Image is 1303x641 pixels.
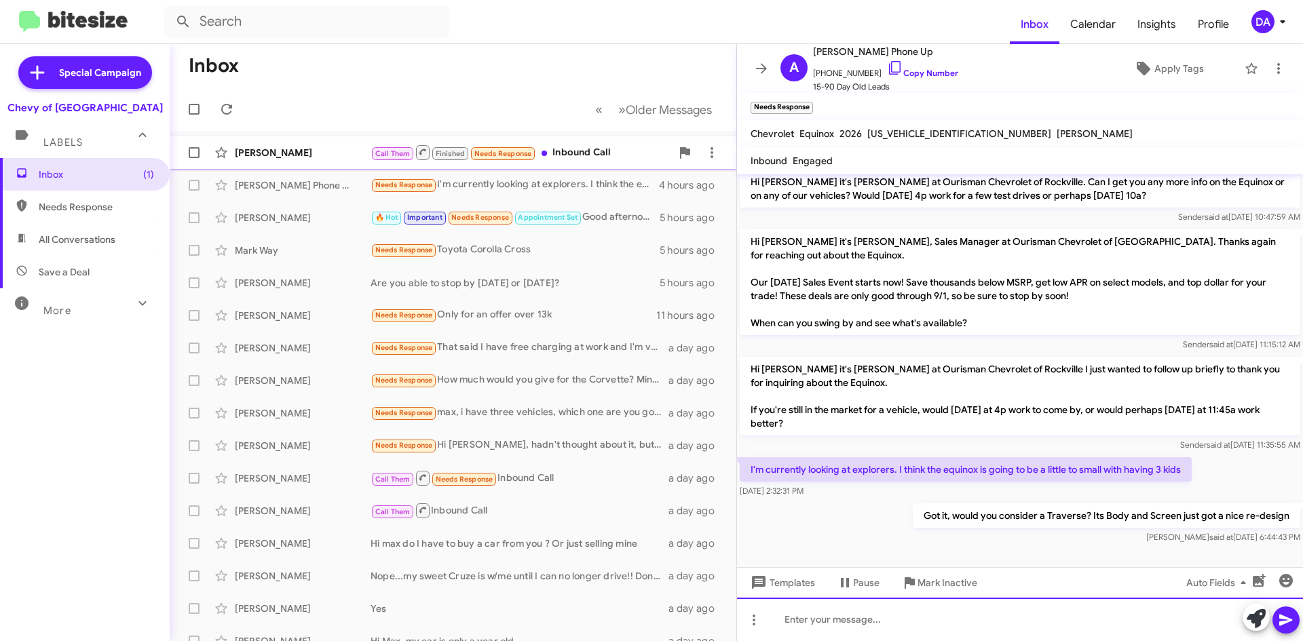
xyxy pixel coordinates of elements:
[595,101,603,118] span: «
[668,569,725,583] div: a day ago
[1205,212,1228,222] span: said at
[1209,339,1233,349] span: said at
[235,537,371,550] div: [PERSON_NAME]
[610,96,720,123] button: Next
[1251,10,1274,33] div: DA
[235,602,371,615] div: [PERSON_NAME]
[143,168,154,181] span: (1)
[740,486,804,496] span: [DATE] 2:32:31 PM
[839,128,862,140] span: 2026
[1183,339,1300,349] span: Sender [DATE] 11:15:12 AM
[371,372,668,388] div: How much would you give for the Corvette? Mine only has $35K miles?
[436,149,466,158] span: Finished
[371,405,668,421] div: max, i have three vehicles, which one are you going to give me a deal on that i can't refuse? che...
[668,341,725,355] div: a day ago
[668,504,725,518] div: a day ago
[660,276,725,290] div: 5 hours ago
[659,178,725,192] div: 4 hours ago
[1099,56,1238,81] button: Apply Tags
[890,570,988,595] button: Mark Inactive
[668,537,725,550] div: a day ago
[39,265,90,279] span: Save a Deal
[371,502,668,519] div: Inbound Call
[1175,570,1262,595] button: Auto Fields
[371,276,660,290] div: Are you able to stop by [DATE] or [DATE]?
[235,211,371,225] div: [PERSON_NAME]
[660,244,725,257] div: 5 hours ago
[518,213,578,222] span: Appointment Set
[235,244,371,257] div: Mark Way
[1178,212,1300,222] span: Sender [DATE] 10:47:59 AM
[43,136,83,149] span: Labels
[164,5,449,38] input: Search
[1010,5,1059,44] a: Inbox
[43,305,71,317] span: More
[1059,5,1127,44] span: Calendar
[371,307,656,323] div: Only for an offer over 13k
[913,503,1300,528] p: Got it, would you consider a Traverse? Its Body and Screen just got a nice re-design
[235,569,371,583] div: [PERSON_NAME]
[39,200,154,214] span: Needs Response
[371,537,668,550] div: Hi max do I have to buy a car from you ? Or just selling mine
[375,507,411,516] span: Call Them
[235,309,371,322] div: [PERSON_NAME]
[668,406,725,420] div: a day ago
[451,213,509,222] span: Needs Response
[371,144,671,161] div: Inbound Call
[853,570,880,595] span: Pause
[1186,570,1251,595] span: Auto Fields
[789,57,799,79] span: A
[668,471,725,485] div: a day ago
[375,343,433,352] span: Needs Response
[1180,440,1300,450] span: Sender [DATE] 11:35:55 AM
[407,213,442,222] span: Important
[371,177,659,193] div: I'm currently looking at explorers. I think the equinox is going to be a little to small with hav...
[740,457,1192,482] p: I'm currently looking at explorers. I think the equinox is going to be a little to small with hav...
[748,570,815,595] span: Templates
[371,242,660,258] div: Toyota Corolla Cross
[626,102,712,117] span: Older Messages
[1057,128,1133,140] span: [PERSON_NAME]
[813,43,958,60] span: [PERSON_NAME] Phone Up
[371,438,668,453] div: Hi [PERSON_NAME], hadn't thought about it, but I suppose anything's possible. I won't sell you my...
[18,56,152,89] a: Special Campaign
[740,357,1300,435] p: Hi [PERSON_NAME] it's [PERSON_NAME] at Ourisman Chevrolet of Rockville I just wanted to follow up...
[656,309,725,322] div: 11 hours ago
[793,155,833,167] span: Engaged
[587,96,611,123] button: Previous
[751,128,794,140] span: Chevrolet
[1187,5,1240,44] a: Profile
[375,180,433,189] span: Needs Response
[1154,56,1204,81] span: Apply Tags
[375,376,433,385] span: Needs Response
[751,155,787,167] span: Inbound
[1207,440,1230,450] span: said at
[737,570,826,595] button: Templates
[436,475,493,484] span: Needs Response
[813,60,958,80] span: [PHONE_NUMBER]
[740,170,1300,208] p: Hi [PERSON_NAME] it's [PERSON_NAME] at Ourisman Chevrolet of Rockville. Can I get you any more in...
[375,149,411,158] span: Call Them
[1209,532,1233,542] span: said at
[235,146,371,159] div: [PERSON_NAME]
[375,441,433,450] span: Needs Response
[371,602,668,615] div: Yes
[1127,5,1187,44] a: Insights
[740,229,1300,335] p: Hi [PERSON_NAME] it's [PERSON_NAME], Sales Manager at Ourisman Chevrolet of [GEOGRAPHIC_DATA]. Th...
[371,340,668,355] div: That said I have free charging at work and I'm very happy with the all electric lifestyle
[826,570,890,595] button: Pause
[375,408,433,417] span: Needs Response
[235,471,371,485] div: [PERSON_NAME]
[668,602,725,615] div: a day ago
[660,211,725,225] div: 5 hours ago
[474,149,532,158] span: Needs Response
[235,439,371,452] div: [PERSON_NAME]
[375,311,433,319] span: Needs Response
[588,96,720,123] nav: Page navigation example
[668,374,725,387] div: a day ago
[39,233,115,246] span: All Conversations
[1240,10,1288,33] button: DA
[7,101,163,115] div: Chevy of [GEOGRAPHIC_DATA]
